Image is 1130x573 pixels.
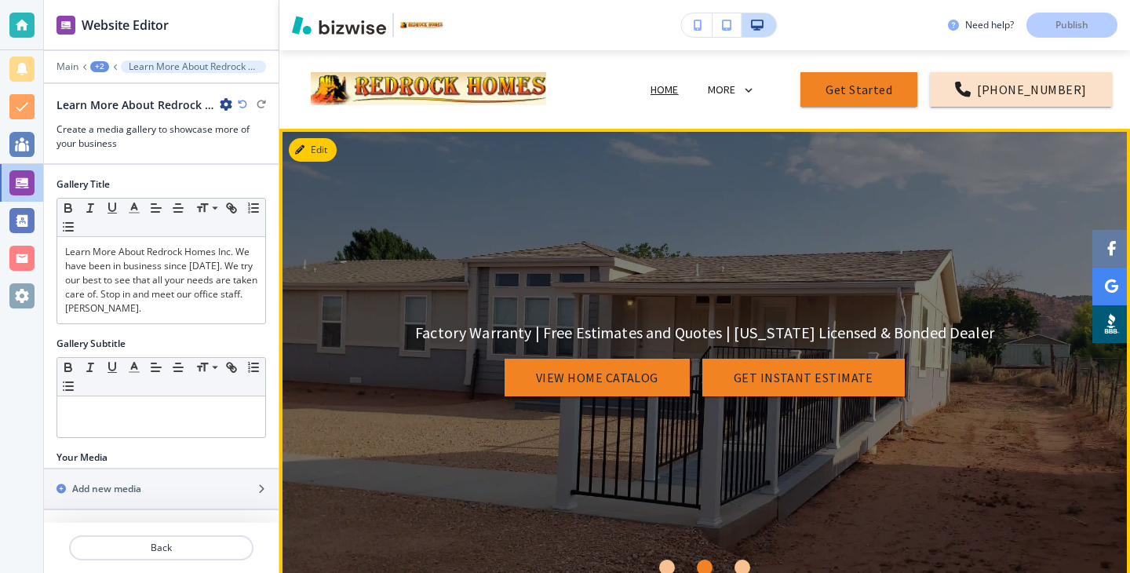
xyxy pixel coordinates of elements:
[129,61,258,72] p: Learn More About Redrock Homes Inc. We have been in business since [DATE]. We try our best to see...
[56,451,108,465] h2: Your Media
[56,16,75,35] img: editor icon
[289,138,337,162] button: Edit
[702,359,905,396] a: GET INSTANT ESTIMATE
[415,323,994,343] p: Factory Warranty | Free Estimates and Quotes | [US_STATE] Licensed & Bonded Dealer
[65,245,257,316] p: Learn More About Redrock Homes Inc. We have been in business since [DATE]. We try our best to see...
[707,76,776,101] div: MORE
[71,541,252,555] p: Back
[400,22,443,28] img: Your Logo
[56,97,213,113] h2: Learn More About Redrock Homes Inc. We have been in business since [DATE]. We try our best to see...
[965,18,1014,32] h3: Need help?
[1092,268,1130,305] a: Social media link to google account
[90,61,109,72] button: +2
[708,84,736,96] p: MORE
[121,60,266,73] button: Learn More About Redrock Homes Inc. We have been in business since [DATE]. We try our best to see...
[311,57,546,120] img: Redrock Homes, Inc
[72,482,141,496] h2: Add new media
[44,469,279,509] button: Add new media
[82,16,169,35] h2: Website Editor
[505,359,690,396] a: VIEW HOME CATALOG
[800,72,917,107] a: Get Started
[56,337,126,351] h2: Gallery Subtitle
[292,16,386,35] img: Bizwise Logo
[930,72,1111,107] a: [PHONE_NUMBER]
[56,177,110,192] h2: Gallery Title
[56,122,266,151] h3: Create a media gallery to showcase more of your business
[69,535,253,560] button: Back
[1092,230,1130,268] a: Social media link to facebook account
[651,82,679,98] p: Home
[56,61,78,72] button: Main
[44,510,279,556] button: DragSlider Gallery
